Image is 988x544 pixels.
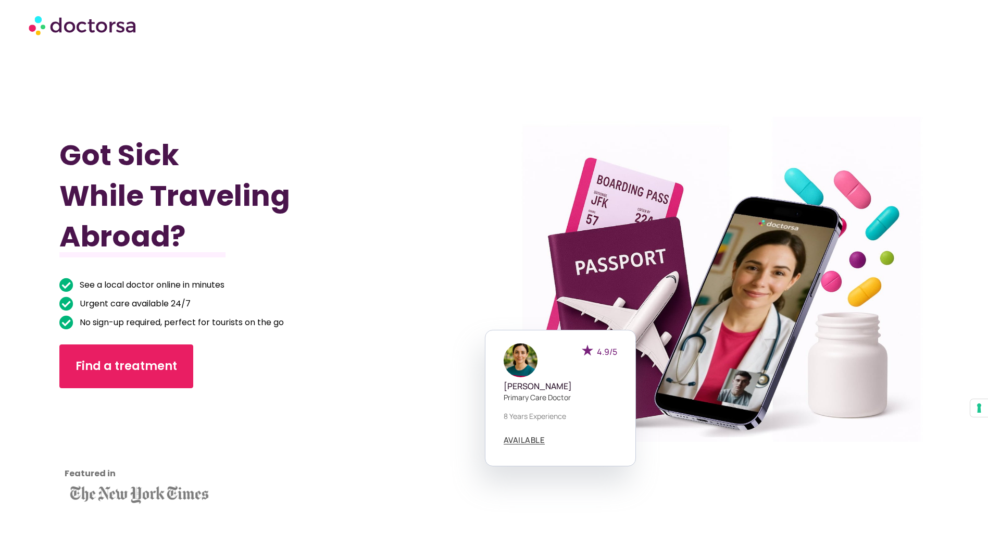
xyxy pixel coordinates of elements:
p: Primary care doctor [504,392,617,403]
strong: Featured in [65,467,116,479]
span: See a local doctor online in minutes [77,278,224,292]
a: Find a treatment [59,344,193,388]
p: 8 years experience [504,411,617,422]
span: No sign-up required, perfect for tourists on the go [77,315,284,330]
iframe: Customer reviews powered by Trustpilot [65,404,158,482]
span: Find a treatment [76,358,177,375]
span: 4.9/5 [597,346,617,357]
button: Your consent preferences for tracking technologies [970,399,988,417]
h5: [PERSON_NAME] [504,381,617,391]
span: Urgent care available 24/7 [77,296,191,311]
h1: Got Sick While Traveling Abroad? [59,135,429,257]
a: AVAILABLE [504,436,545,444]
